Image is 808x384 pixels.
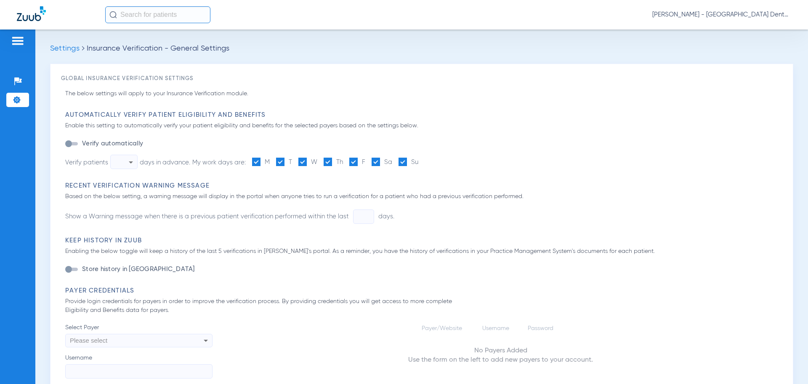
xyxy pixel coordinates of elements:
img: Zuub Logo [17,6,46,21]
label: Su [399,158,418,167]
p: Provide login credentials for payers in order to improve the verification process. By providing c... [65,297,460,315]
p: Enabling the below toggle will keep a history of the last 5 verifications in [PERSON_NAME]'s port... [65,247,782,256]
input: Username [65,364,213,379]
p: Based on the below setting, a warning message will display in the portal when anyone tries to run... [65,192,782,201]
div: No Payers Added [408,346,593,355]
td: Password [521,324,564,333]
input: Search for patients [105,6,210,23]
h3: Recent Verification Warning Message [65,182,782,190]
h3: Automatically Verify Patient Eligibility and Benefits [65,111,782,119]
p: The below settings will apply to your Insurance Verification module. [65,89,782,98]
label: Store history in [GEOGRAPHIC_DATA] [80,265,195,274]
label: Sa [372,158,392,167]
label: Th [324,158,343,167]
span: Please select [70,337,107,344]
label: Username [65,354,213,379]
span: Select Payer [65,323,213,332]
h3: Global Insurance Verification Settings [61,75,782,83]
label: F [349,158,365,167]
h3: Keep History in Zuub [65,236,782,245]
div: Use the form on the left to add new payers to your account. [408,355,593,365]
label: T [276,158,292,167]
img: Search Icon [109,11,117,19]
td: Payer/Website [415,324,475,333]
img: hamburger-icon [11,36,24,46]
li: Show a Warning message when there is a previous patient verification performed within the last days. [65,209,394,224]
label: W [298,158,317,167]
p: Enable this setting to automatically verify your patient eligibility and benefits for the selecte... [65,121,782,130]
h3: Payer Credentials [65,287,782,295]
label: M [252,158,270,167]
span: My work days are: [192,159,246,166]
td: Username [476,324,521,333]
div: Verify patients days in advance. [65,155,190,169]
span: Settings [50,45,80,52]
label: Verify automatically [80,140,143,148]
span: [PERSON_NAME] - [GEOGRAPHIC_DATA] Dental Care [652,11,791,19]
span: Insurance Verification - General Settings [87,45,229,52]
